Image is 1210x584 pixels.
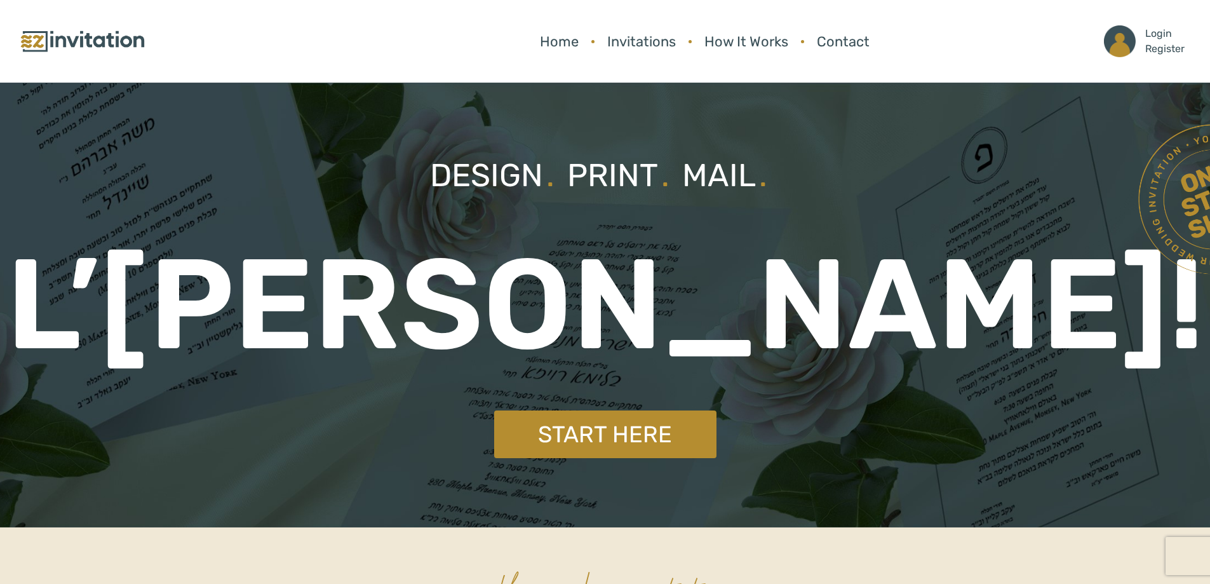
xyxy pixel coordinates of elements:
a: Invitations [601,25,682,58]
a: How It Works [698,25,795,58]
p: Design Print Mail [430,152,780,200]
span: . [661,156,669,194]
a: LoginRegister [1098,19,1191,64]
p: L’[PERSON_NAME]! [6,210,1204,400]
img: ico_account.png [1104,25,1136,57]
a: Home [534,25,585,58]
img: logo.png [19,28,146,55]
p: Login Register [1145,26,1185,57]
span: . [546,156,555,194]
span: . [759,156,767,194]
a: Start Here [494,411,716,458]
a: Contact [810,25,876,58]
